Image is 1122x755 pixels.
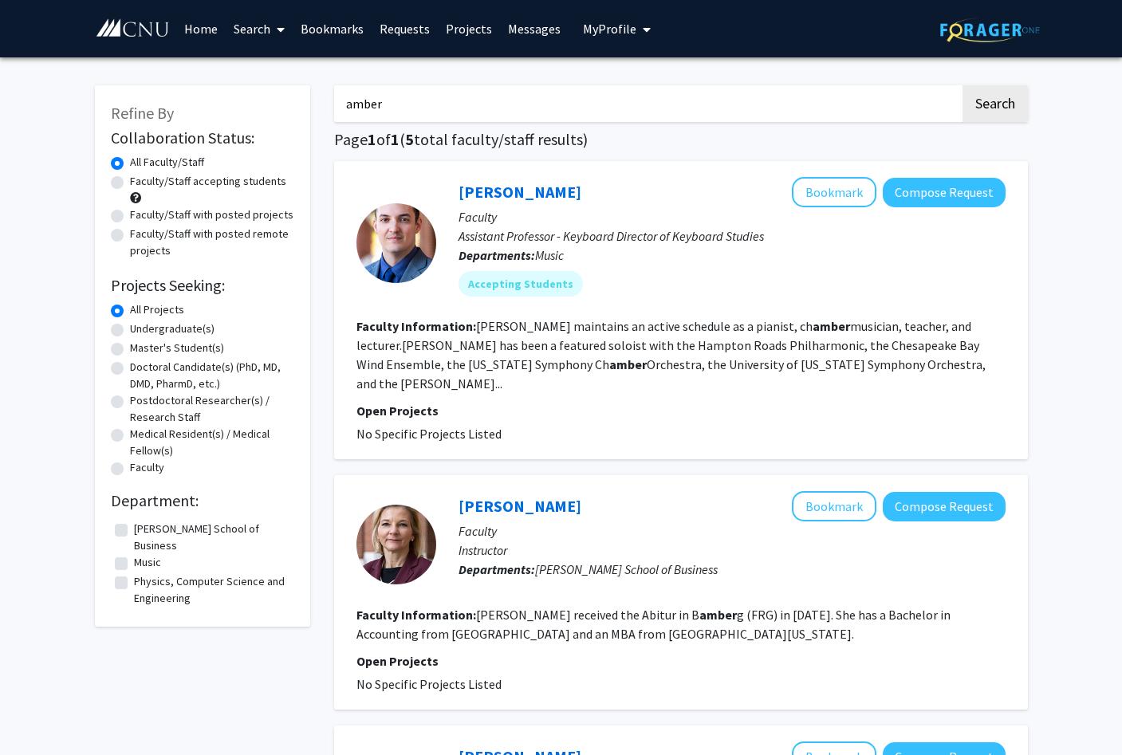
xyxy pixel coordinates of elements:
[12,683,68,743] iframe: Chat
[459,496,581,516] a: [PERSON_NAME]
[130,320,215,337] label: Undergraduate(s)
[459,561,535,577] b: Departments:
[459,521,1006,541] p: Faculty
[130,459,164,476] label: Faculty
[130,392,294,426] label: Postdoctoral Researcher(s) / Research Staff
[459,226,1006,246] p: Assistant Professor - Keyboard Director of Keyboard Studies
[356,607,951,642] fg-read-more: [PERSON_NAME] received the Abitur in B g (FRG) in [DATE]. She has a Bachelor in Accounting from [...
[963,85,1028,122] button: Search
[130,173,286,190] label: Faculty/Staff accepting students
[334,85,960,122] input: Search Keywords
[226,1,293,57] a: Search
[438,1,500,57] a: Projects
[130,206,293,223] label: Faculty/Staff with posted projects
[535,561,718,577] span: [PERSON_NAME] School of Business
[130,426,294,459] label: Medical Resident(s) / Medical Fellow(s)
[130,340,224,356] label: Master's Student(s)
[293,1,372,57] a: Bookmarks
[356,607,476,623] b: Faculty Information:
[813,318,850,334] b: amber
[883,492,1006,521] button: Compose Request to Gabriele Lingenfelter
[583,21,636,37] span: My Profile
[883,178,1006,207] button: Compose Request to Benjamin Corbin
[405,129,414,149] span: 5
[176,1,226,57] a: Home
[134,554,161,571] label: Music
[134,521,290,554] label: [PERSON_NAME] School of Business
[111,491,294,510] h2: Department:
[130,301,184,318] label: All Projects
[792,177,876,207] button: Add Benjamin Corbin to Bookmarks
[940,18,1040,42] img: ForagerOne Logo
[368,129,376,149] span: 1
[459,207,1006,226] p: Faculty
[372,1,438,57] a: Requests
[459,271,583,297] mat-chip: Accepting Students
[356,676,502,692] span: No Specific Projects Listed
[356,651,1006,670] p: Open Projects
[134,573,290,607] label: Physics, Computer Science and Engineering
[95,18,171,38] img: Christopher Newport University Logo
[391,129,400,149] span: 1
[356,401,1006,420] p: Open Projects
[130,154,204,171] label: All Faculty/Staff
[535,247,564,263] span: Music
[459,541,1006,560] p: Instructor
[334,130,1028,149] h1: Page of ( total faculty/staff results)
[792,491,876,521] button: Add Gabriele Lingenfelter to Bookmarks
[111,128,294,147] h2: Collaboration Status:
[130,226,294,259] label: Faculty/Staff with posted remote projects
[130,359,294,392] label: Doctoral Candidate(s) (PhD, MD, DMD, PharmD, etc.)
[699,607,737,623] b: amber
[500,1,569,57] a: Messages
[111,103,174,123] span: Refine By
[356,318,476,334] b: Faculty Information:
[356,318,986,391] fg-read-more: [PERSON_NAME] maintains an active schedule as a pianist, ch musician, teacher, and lecturer.[PERS...
[111,276,294,295] h2: Projects Seeking:
[609,356,647,372] b: amber
[459,182,581,202] a: [PERSON_NAME]
[356,426,502,442] span: No Specific Projects Listed
[459,247,535,263] b: Departments:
